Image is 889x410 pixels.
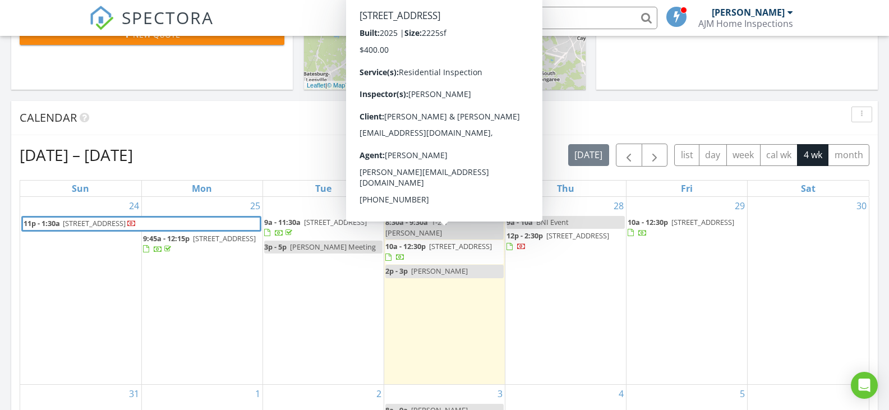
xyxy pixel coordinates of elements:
a: Go to August 31, 2025 [127,385,141,403]
span: [PERSON_NAME] [411,266,468,276]
span: 8:30a - 9:30a [385,217,428,227]
a: Go to August 29, 2025 [733,197,747,215]
td: Go to August 27, 2025 [384,197,505,385]
a: © MapTiler [327,82,357,89]
a: 11p - 1:30a [STREET_ADDRESS] [21,216,261,232]
button: cal wk [760,144,798,166]
a: 9:45a - 12:15p [STREET_ADDRESS] [143,232,261,256]
a: Saturday [799,181,818,196]
span: Calendar [20,110,77,125]
span: 3p - 5p [264,242,287,252]
a: 9:45a - 12:15p [STREET_ADDRESS] [143,233,256,254]
span: 2p - 3p [385,266,408,276]
a: Friday [679,181,695,196]
span: [STREET_ADDRESS] [546,231,609,241]
a: Go to September 4, 2025 [616,385,626,403]
a: Leaflet [307,82,325,89]
div: | [304,81,445,90]
span: 9a - 11:30a [264,217,301,227]
a: Sunday [70,181,91,196]
span: [STREET_ADDRESS] [193,233,256,243]
a: Go to September 2, 2025 [374,385,384,403]
button: 4 wk [797,144,828,166]
a: 11p - 1:30a [STREET_ADDRESS] [23,218,260,230]
a: 10a - 12:30p [STREET_ADDRESS] [628,217,734,238]
button: Previous [616,144,642,167]
a: Wednesday [432,181,456,196]
a: SPECTORA [89,15,214,39]
span: SPECTORA [122,6,214,29]
td: Go to August 28, 2025 [505,197,627,385]
button: month [828,144,869,166]
button: list [674,144,699,166]
span: 9a - 10a [506,217,533,227]
span: [PERSON_NAME] Meeting [290,242,376,252]
a: 12p - 2:30p [STREET_ADDRESS] [506,229,625,254]
div: [PERSON_NAME] [712,7,785,18]
a: Go to September 3, 2025 [495,385,505,403]
a: Go to August 30, 2025 [854,197,869,215]
a: 9a - 11:30a [STREET_ADDRESS] [264,217,367,238]
span: 9:45a - 12:15p [143,233,190,243]
td: Go to August 25, 2025 [141,197,262,385]
span: BNI Event [536,217,569,227]
button: [DATE] [568,144,609,166]
a: 10a - 12:30p [STREET_ADDRESS] [385,241,492,262]
img: The Best Home Inspection Software - Spectora [89,6,114,30]
button: week [726,144,761,166]
button: day [699,144,727,166]
span: [STREET_ADDRESS] [671,217,734,227]
div: Open Intercom Messenger [851,372,878,399]
a: Thursday [555,181,577,196]
td: Go to August 29, 2025 [627,197,748,385]
a: Monday [190,181,214,196]
a: 12p - 2:30p [STREET_ADDRESS] [506,231,609,251]
div: 105 Vista Way, West Columbia SC 29170 [525,36,532,43]
span: 10a - 12:30p [628,217,668,227]
a: Go to August 26, 2025 [369,197,384,215]
h2: [DATE] – [DATE] [20,144,133,166]
span: 10a - 12:30p [385,241,426,251]
input: Search everything... [433,7,657,29]
div: AJM Home Inspections [698,18,793,29]
span: 11p - 1:30a [23,218,61,230]
a: Go to August 25, 2025 [248,197,262,215]
span: [STREET_ADDRESS] [429,241,492,251]
a: 9a - 11:30a [STREET_ADDRESS] [264,216,383,240]
a: Go to August 28, 2025 [611,197,626,215]
a: Go to August 27, 2025 [490,197,505,215]
span: [STREET_ADDRESS] [304,217,367,227]
a: 10a - 12:30p [STREET_ADDRESS] [628,216,746,240]
a: © OpenStreetMap contributors [359,82,443,89]
a: 10a - 12:30p [STREET_ADDRESS] [385,240,504,264]
td: Go to August 26, 2025 [262,197,384,385]
a: Go to September 1, 2025 [253,385,262,403]
span: [STREET_ADDRESS] [63,218,126,228]
td: Go to August 24, 2025 [20,197,141,385]
a: Tuesday [313,181,334,196]
td: Go to August 30, 2025 [748,197,869,385]
button: Next [642,144,668,167]
a: Go to September 5, 2025 [738,385,747,403]
span: 1-2-1 [PERSON_NAME] [385,217,448,238]
a: Go to August 24, 2025 [127,197,141,215]
span: 12p - 2:30p [506,231,543,241]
